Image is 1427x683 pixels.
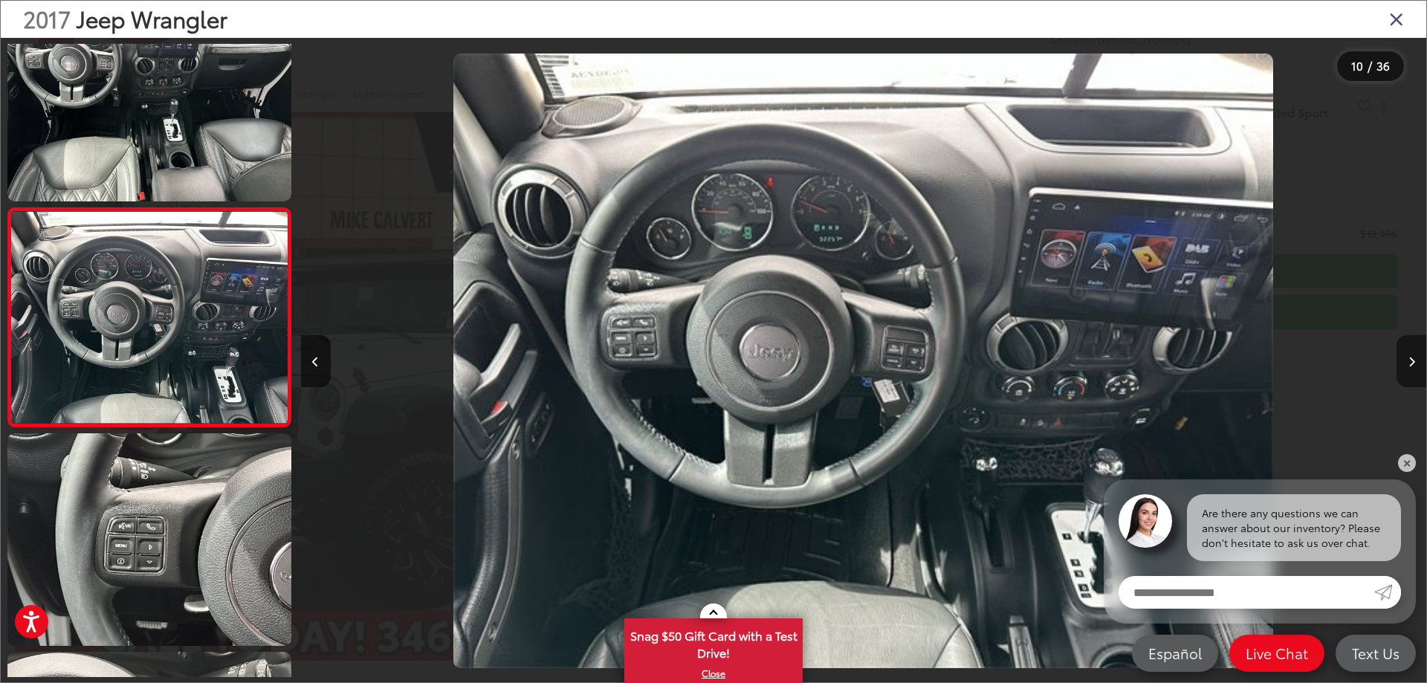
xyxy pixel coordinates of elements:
a: Live Chat [1229,635,1324,672]
span: Live Chat [1238,644,1316,662]
span: 10 [1351,57,1363,74]
div: Are there any questions we can answer about our inventory? Please don't hesitate to ask us over c... [1187,494,1401,561]
a: Submit [1374,576,1401,609]
span: Jeep Wrangler [77,2,227,34]
span: Text Us [1345,644,1407,662]
input: Enter your message [1119,576,1374,609]
img: 2017 Jeep Wrangler Unlimited Sport [8,212,290,423]
a: Text Us [1336,635,1416,672]
span: 36 [1376,57,1390,74]
span: / [1366,61,1373,71]
i: Close gallery [1389,9,1404,28]
button: Next image [1397,335,1426,387]
img: 2017 Jeep Wrangler Unlimited Sport [453,54,1273,668]
button: Previous image [301,335,331,387]
span: Español [1141,644,1209,662]
a: Español [1132,635,1218,672]
div: 2017 Jeep Wrangler Unlimited Sport 9 [300,54,1426,668]
img: 2017 Jeep Wrangler Unlimited Sport [4,431,294,648]
img: Agent profile photo [1119,494,1172,548]
span: 2017 [23,2,71,34]
span: Snag $50 Gift Card with a Test Drive! [626,620,801,665]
